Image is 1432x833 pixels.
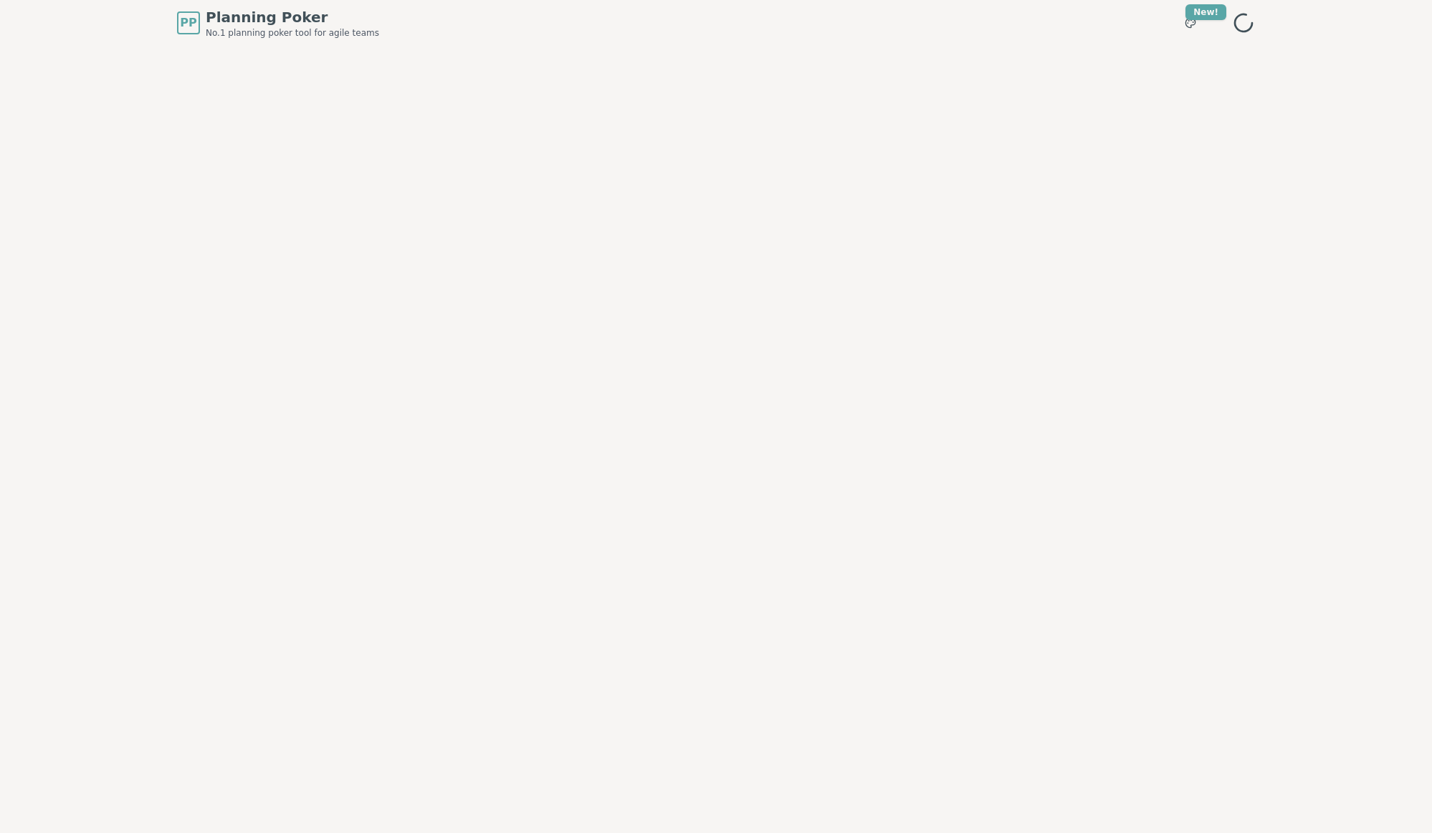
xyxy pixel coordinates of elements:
a: PPPlanning PokerNo.1 planning poker tool for agile teams [177,7,379,39]
span: Planning Poker [206,7,379,27]
div: New! [1185,4,1226,20]
span: No.1 planning poker tool for agile teams [206,27,379,39]
button: New! [1178,10,1203,36]
span: PP [180,14,196,32]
